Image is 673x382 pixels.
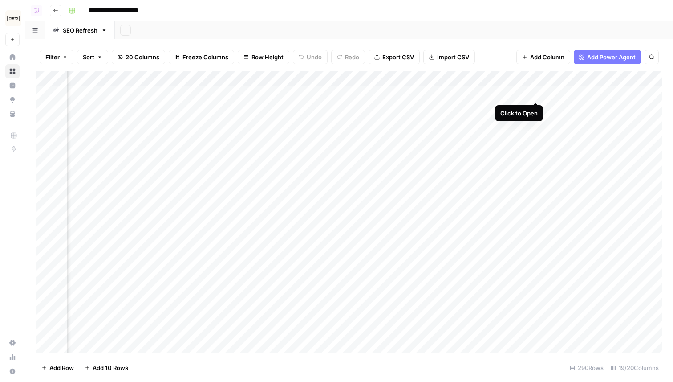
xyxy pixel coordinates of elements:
[5,78,20,93] a: Insights
[587,53,636,62] span: Add Power Agent
[437,53,469,62] span: Import CSV
[382,53,414,62] span: Export CSV
[307,53,322,62] span: Undo
[423,50,475,64] button: Import CSV
[40,50,73,64] button: Filter
[607,361,662,375] div: 19/20 Columns
[293,50,328,64] button: Undo
[63,26,97,35] div: SEO Refresh
[5,7,20,29] button: Workspace: Carta
[126,53,159,62] span: 20 Columns
[5,50,20,64] a: Home
[112,50,165,64] button: 20 Columns
[530,53,564,62] span: Add Column
[251,53,284,62] span: Row Height
[369,50,420,64] button: Export CSV
[182,53,228,62] span: Freeze Columns
[79,361,134,375] button: Add 10 Rows
[566,361,607,375] div: 290 Rows
[5,350,20,364] a: Usage
[77,50,108,64] button: Sort
[36,361,79,375] button: Add Row
[238,50,289,64] button: Row Height
[83,53,94,62] span: Sort
[5,10,21,26] img: Carta Logo
[169,50,234,64] button: Freeze Columns
[345,53,359,62] span: Redo
[93,363,128,372] span: Add 10 Rows
[45,53,60,62] span: Filter
[5,336,20,350] a: Settings
[45,21,115,39] a: SEO Refresh
[49,363,74,372] span: Add Row
[5,93,20,107] a: Opportunities
[5,107,20,121] a: Your Data
[500,109,538,118] div: Click to Open
[5,64,20,78] a: Browse
[574,50,641,64] button: Add Power Agent
[5,364,20,378] button: Help + Support
[331,50,365,64] button: Redo
[516,50,570,64] button: Add Column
